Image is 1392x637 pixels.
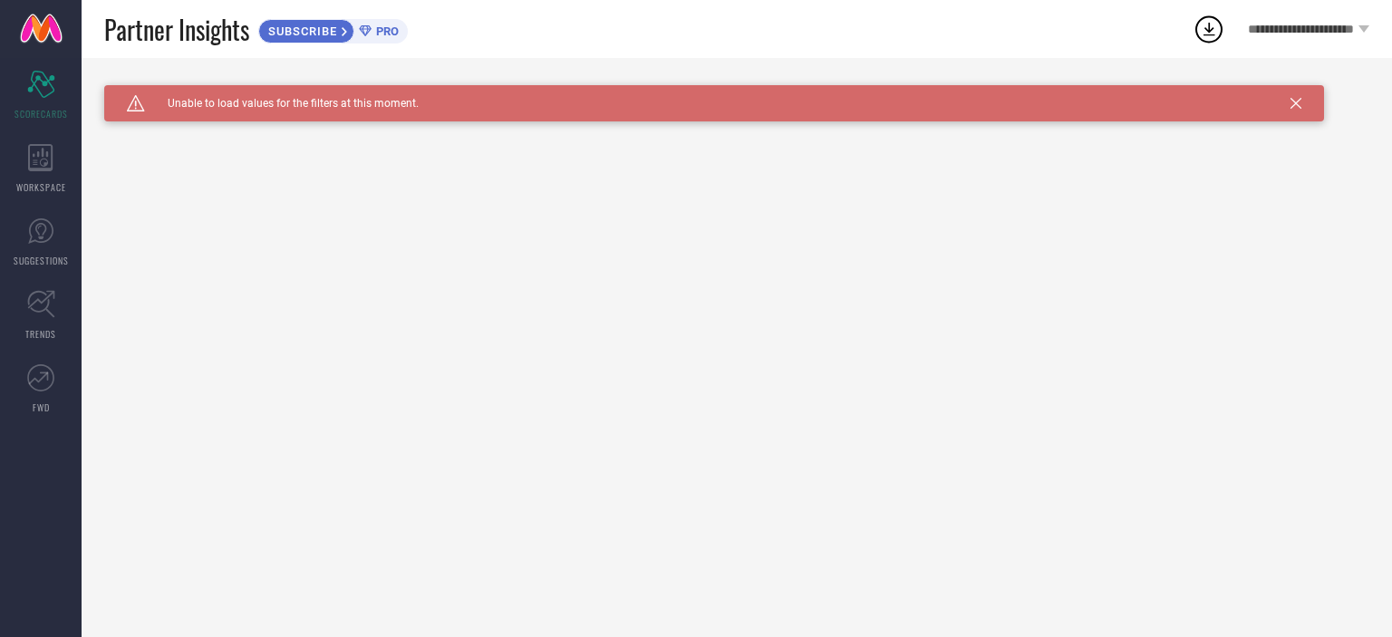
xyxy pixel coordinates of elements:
[259,24,342,38] span: SUBSCRIBE
[14,254,69,267] span: SUGGESTIONS
[104,11,249,48] span: Partner Insights
[258,14,408,43] a: SUBSCRIBEPRO
[25,327,56,341] span: TRENDS
[14,107,68,121] span: SCORECARDS
[33,401,50,414] span: FWD
[145,97,419,110] span: Unable to load values for the filters at this moment.
[1193,13,1225,45] div: Open download list
[104,85,1369,100] div: Unable to load filters at this moment. Please try later.
[372,24,399,38] span: PRO
[16,180,66,194] span: WORKSPACE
